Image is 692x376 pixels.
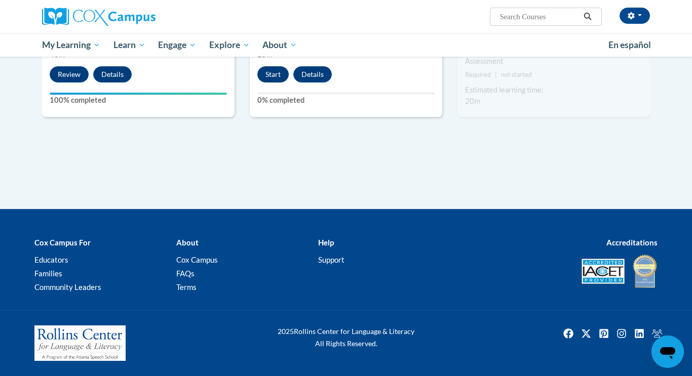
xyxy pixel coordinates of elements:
[649,325,665,342] img: Facebook group icon
[257,95,435,106] label: 0% completed
[649,325,665,342] a: Facebook Group
[578,325,594,342] img: Twitter icon
[608,39,651,50] span: En español
[113,39,145,51] span: Learn
[613,325,630,342] img: Instagram icon
[578,325,594,342] a: Twitter
[34,325,126,361] img: Rollins Center for Language & Literacy - A Program of the Atlanta Speech School
[176,255,218,264] a: Cox Campus
[465,71,491,78] span: Required
[50,93,227,95] div: Your progress
[176,269,195,278] a: FAQs
[651,336,684,368] iframe: Button to launch messaging window
[499,11,580,23] input: Search Courses
[34,238,91,247] b: Cox Campus For
[596,325,612,342] a: Pinterest
[42,8,235,26] a: Cox Campus
[501,71,532,78] span: not started
[318,238,334,247] b: Help
[35,33,107,57] a: My Learning
[176,282,197,291] a: Terms
[151,33,203,57] a: Engage
[278,327,294,336] span: 2025
[465,97,480,105] span: 20m
[606,238,658,247] b: Accreditations
[632,254,658,289] img: IDA® Accredited
[256,33,304,57] a: About
[318,255,344,264] a: Support
[495,71,497,78] span: |
[262,39,297,51] span: About
[27,33,665,57] div: Main menu
[50,66,89,82] button: Review
[34,282,101,291] a: Community Leaders
[50,95,227,106] label: 100% completed
[631,325,647,342] a: Linkedin
[257,50,273,59] span: 25m
[158,39,196,51] span: Engage
[293,66,332,82] button: Details
[34,269,62,278] a: Families
[93,66,132,82] button: Details
[602,34,658,56] a: En español
[203,33,256,57] a: Explore
[34,255,68,264] a: Educators
[596,325,612,342] img: Pinterest icon
[580,11,595,23] button: Search
[42,39,100,51] span: My Learning
[465,85,642,96] div: Estimated learning time:
[240,325,452,350] div: Rollins Center for Language & Literacy All Rights Reserved.
[560,325,576,342] a: Facebook
[176,238,199,247] b: About
[209,39,250,51] span: Explore
[42,8,156,26] img: Cox Campus
[613,325,630,342] a: Instagram
[257,66,289,82] button: Start
[582,259,625,284] img: Accredited IACET® Provider
[465,56,642,67] div: Assessment
[107,33,152,57] a: Learn
[50,50,65,59] span: 40m
[620,8,650,24] button: Account Settings
[560,325,576,342] img: Facebook icon
[631,325,647,342] img: LinkedIn icon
